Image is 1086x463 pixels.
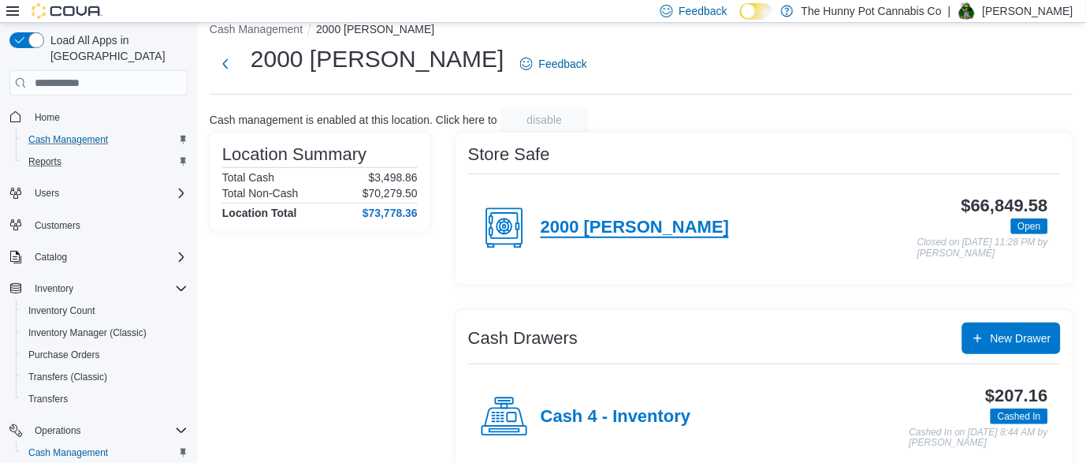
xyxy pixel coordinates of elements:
[28,106,188,126] span: Home
[22,323,188,342] span: Inventory Manager (Classic)
[1011,218,1048,234] span: Open
[948,2,951,21] p: |
[210,23,303,35] button: Cash Management
[28,155,61,168] span: Reports
[740,3,773,20] input: Dark Mode
[210,48,241,80] button: Next
[222,187,299,200] h6: Total Non-Cash
[3,182,194,204] button: Users
[22,152,188,171] span: Reports
[958,2,976,21] div: Alexyss Dodd
[22,443,114,462] a: Cash Management
[468,145,550,164] h3: Store Safe
[28,184,188,203] span: Users
[22,390,74,409] a: Transfers
[998,409,1041,424] span: Cashed In
[35,187,59,200] span: Users
[251,43,504,75] h1: 2000 [PERSON_NAME]
[961,196,1048,215] h3: $66,849.58
[222,145,366,164] h3: Location Summary
[363,207,418,219] h4: $73,778.36
[1018,219,1041,233] span: Open
[986,386,1048,405] h3: $207.16
[983,2,1073,21] p: [PERSON_NAME]
[500,107,589,133] button: disable
[210,21,1073,40] nav: An example of EuiBreadcrumbs
[210,114,497,126] p: Cash management is enabled at this location. Click here to
[316,23,434,35] button: 2000 [PERSON_NAME]
[991,409,1048,424] span: Cashed In
[16,388,194,410] button: Transfers
[22,443,188,462] span: Cash Management
[22,301,188,320] span: Inventory Count
[44,32,188,64] span: Load All Apps in [GEOGRAPHIC_DATA]
[16,300,194,322] button: Inventory Count
[22,390,188,409] span: Transfers
[35,219,80,232] span: Customers
[514,48,593,80] a: Feedback
[35,424,81,437] span: Operations
[3,246,194,268] button: Catalog
[16,344,194,366] button: Purchase Orders
[222,171,274,184] h6: Total Cash
[28,421,188,440] span: Operations
[917,237,1048,259] p: Closed on [DATE] 11:28 PM by [PERSON_NAME]
[35,111,60,124] span: Home
[527,112,562,128] span: disable
[541,407,691,428] h4: Cash 4 - Inventory
[22,323,153,342] a: Inventory Manager (Classic)
[222,207,297,219] h4: Location Total
[28,304,95,317] span: Inventory Count
[991,330,1051,346] span: New Drawer
[28,371,107,383] span: Transfers (Classic)
[28,279,80,298] button: Inventory
[22,130,114,149] a: Cash Management
[22,130,188,149] span: Cash Management
[28,248,73,267] button: Catalog
[3,278,194,300] button: Inventory
[28,133,108,146] span: Cash Management
[28,327,147,339] span: Inventory Manager (Classic)
[28,421,87,440] button: Operations
[22,152,68,171] a: Reports
[28,349,100,361] span: Purchase Orders
[22,345,188,364] span: Purchase Orders
[35,251,67,263] span: Catalog
[16,366,194,388] button: Transfers (Classic)
[28,279,188,298] span: Inventory
[28,393,68,405] span: Transfers
[28,216,87,235] a: Customers
[369,171,418,184] p: $3,498.86
[28,248,188,267] span: Catalog
[468,329,578,348] h3: Cash Drawers
[32,3,102,19] img: Cova
[16,322,194,344] button: Inventory Manager (Classic)
[22,345,106,364] a: Purchase Orders
[16,151,194,173] button: Reports
[28,184,65,203] button: Users
[28,446,108,459] span: Cash Management
[35,282,73,295] span: Inventory
[3,420,194,442] button: Operations
[541,218,729,238] h4: 2000 [PERSON_NAME]
[962,323,1061,354] button: New Drawer
[363,187,418,200] p: $70,279.50
[16,129,194,151] button: Cash Management
[3,105,194,128] button: Home
[679,3,727,19] span: Feedback
[28,215,188,235] span: Customers
[539,56,587,72] span: Feedback
[28,108,66,127] a: Home
[22,368,113,386] a: Transfers (Classic)
[909,428,1048,449] p: Cashed In on [DATE] 8:44 AM by [PERSON_NAME]
[22,368,188,386] span: Transfers (Classic)
[22,301,102,320] a: Inventory Count
[801,2,942,21] p: The Hunny Pot Cannabis Co
[3,214,194,237] button: Customers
